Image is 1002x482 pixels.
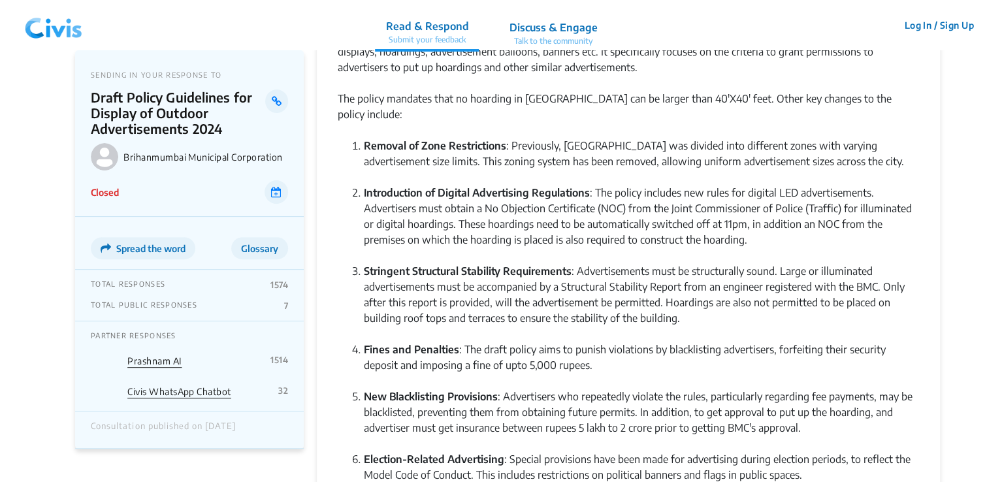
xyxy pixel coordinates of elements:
button: Log In / Sign Up [896,15,982,35]
div: Consultation published on [DATE] [91,421,236,438]
p: 7 [284,300,288,311]
p: Discuss & Engage [509,20,597,35]
p: TOTAL RESPONSES [91,280,165,290]
button: Spread the word [91,237,195,259]
p: Submit your feedback [385,34,468,46]
p: Brihanmumbai Municipal Corporation [123,152,288,163]
li: : Previously, [GEOGRAPHIC_DATA] was divided into different zones with varying advertisement size ... [364,138,919,185]
button: Glossary [231,237,288,259]
p: PARTNER RESPONSES [91,331,288,340]
li: : The draft policy aims to punish violations by blacklisting advertisers, forfeiting their securi... [364,342,919,389]
div: The policy mandates that no hoarding in [GEOGRAPHIC_DATA] can be larger than 40'X40' feet. Other ... [338,91,919,122]
strong: New Blacklisting Provisions [364,390,498,403]
p: 1514 [270,355,288,365]
a: Prashnam AI [127,355,182,366]
img: navlogo.png [20,6,88,45]
strong: Stringent Structural Stability Requirements [364,265,572,278]
p: Closed [91,185,119,199]
li: : Advertisements must be structurally sound. Large or illuminated advertisements must be accompan... [364,263,919,342]
li: : Advertisers who repeatedly violate the rules, particularly regarding fee payments, may be black... [364,389,919,451]
a: Civis WhatsApp Chatbot [127,386,231,397]
div: The policy replaces the previous guidelines from 2008 and outlines rules for all outdoor advertis... [338,28,919,75]
p: 1574 [270,280,288,290]
span: Spread the word [116,243,186,254]
span: Glossary [241,243,278,254]
li: : The policy includes new rules for digital LED advertisements. Advertisers must obtain a No Obje... [364,185,919,263]
img: Partner Logo [91,350,117,370]
p: SENDING IN YOUR RESPONSE TO [91,71,288,79]
p: 32 [278,385,288,396]
p: TOTAL PUBLIC RESPONSES [91,300,197,311]
p: Read & Respond [385,18,468,34]
strong: Removal of Zone Restrictions [364,139,506,152]
strong: Fines and Penalties [364,343,459,356]
p: Draft Policy Guidelines for Display of Outdoor Advertisements 2024 [91,89,265,137]
img: Partner Logo [91,381,117,401]
strong: Introduction of Digital Advertising Regulations [364,186,590,199]
img: Brihanmumbai Municipal Corporation logo [91,143,118,170]
strong: Election-Related Advertising [364,453,504,466]
p: Talk to the community [509,35,597,47]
